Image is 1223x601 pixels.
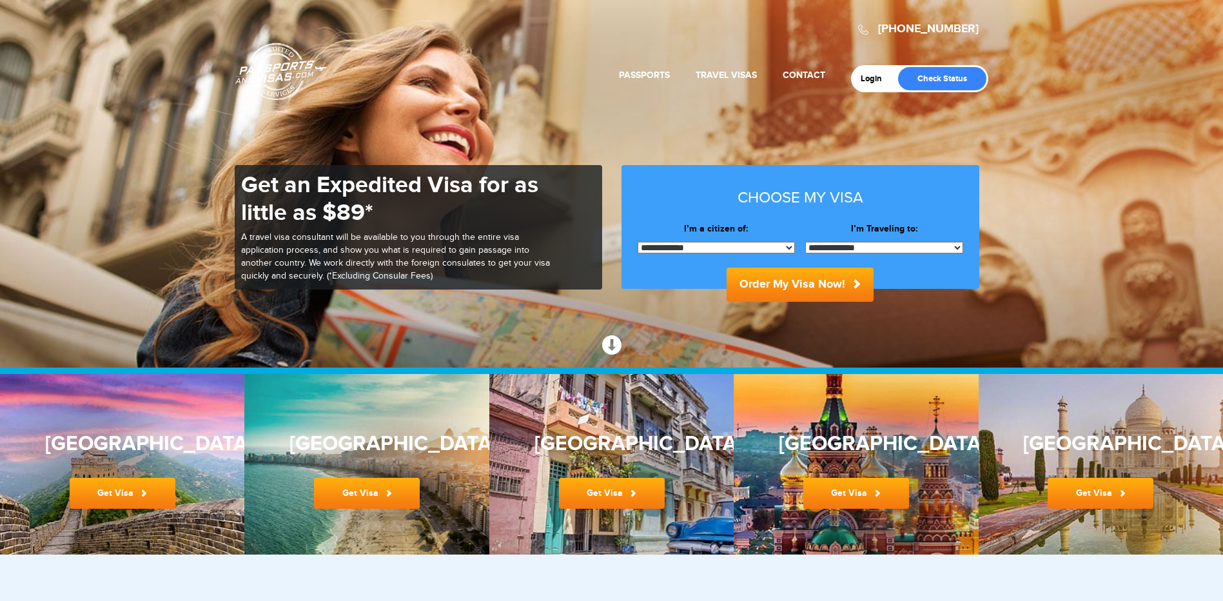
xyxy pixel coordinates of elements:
[803,478,909,509] a: Get Visa
[70,478,175,509] a: Get Visa
[314,478,420,509] a: Get Visa
[289,433,444,455] h3: [GEOGRAPHIC_DATA]
[1023,433,1178,455] h3: [GEOGRAPHIC_DATA]
[898,67,986,90] a: Check Status
[779,433,934,455] h3: [GEOGRAPHIC_DATA]
[638,222,796,235] label: I’m a citizen of:
[45,433,200,455] h3: [GEOGRAPHIC_DATA]
[727,268,874,302] button: Order My Visa Now!
[1048,478,1153,509] a: Get Visa
[861,74,891,84] a: Login
[241,172,551,227] h1: Get an Expedited Visa for as little as $89*
[783,70,825,81] a: Contact
[235,43,327,101] a: Passports & [DOMAIN_NAME]
[805,222,963,235] label: I’m Traveling to:
[241,232,551,283] p: A travel visa consultant will be available to you through the entire visa application process, an...
[878,22,979,36] a: [PHONE_NUMBER]
[619,70,670,81] a: Passports
[638,190,963,206] h3: Choose my visa
[696,70,757,81] a: Travel Visas
[559,478,665,509] a: Get Visa
[534,433,689,455] h3: [GEOGRAPHIC_DATA]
